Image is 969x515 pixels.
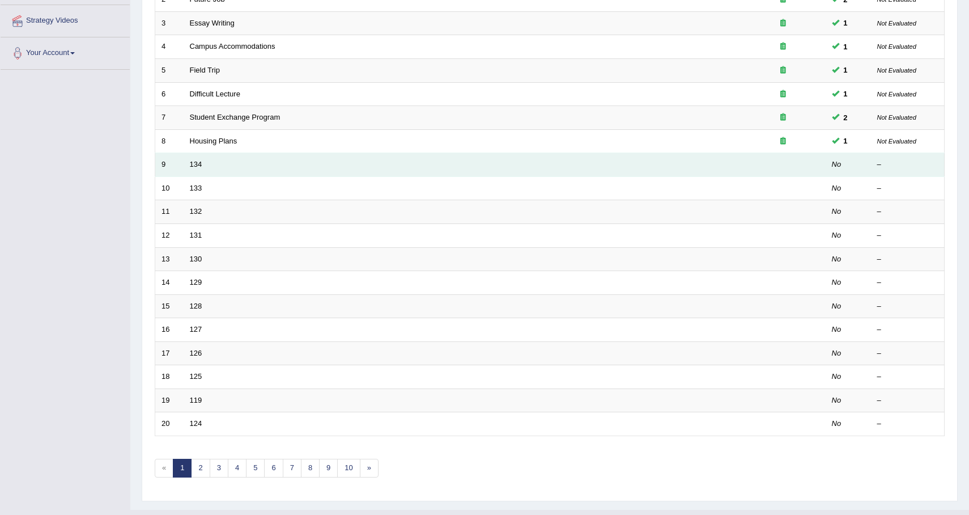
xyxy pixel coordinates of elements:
[190,255,202,263] a: 130
[877,277,938,288] div: –
[155,176,184,200] td: 10
[190,302,202,310] a: 128
[747,112,819,123] div: Exam occurring question
[877,372,938,382] div: –
[155,129,184,153] td: 8
[190,325,202,334] a: 127
[832,419,841,428] em: No
[832,278,841,286] em: No
[839,41,852,53] span: You can still take this question
[877,91,916,98] small: Not Evaluated
[839,112,852,124] span: You can still take this question
[155,106,184,130] td: 7
[155,153,184,177] td: 9
[877,301,938,312] div: –
[190,42,275,50] a: Campus Accommodations
[839,135,852,147] span: You can still take this question
[190,184,202,192] a: 133
[210,459,228,478] a: 3
[839,88,852,100] span: You can still take this question
[190,160,202,168] a: 134
[155,318,184,342] td: 16
[155,223,184,247] td: 12
[747,89,819,100] div: Exam occurring question
[301,459,320,478] a: 8
[832,207,841,216] em: No
[832,231,841,239] em: No
[190,231,202,239] a: 131
[877,348,938,359] div: –
[877,138,916,145] small: Not Evaluated
[877,395,938,406] div: –
[877,230,938,241] div: –
[190,113,280,121] a: Student Exchange Program
[190,90,240,98] a: Difficult Lecture
[173,459,192,478] a: 1
[155,365,184,389] td: 18
[283,459,301,478] a: 7
[839,17,852,29] span: You can still take this question
[747,65,819,76] div: Exam occurring question
[155,35,184,59] td: 4
[155,389,184,412] td: 19
[877,324,938,335] div: –
[877,114,916,121] small: Not Evaluated
[190,207,202,216] a: 132
[877,159,938,170] div: –
[832,160,841,168] em: No
[1,37,130,66] a: Your Account
[877,43,916,50] small: Not Evaluated
[191,459,210,478] a: 2
[832,349,841,357] em: No
[155,247,184,271] td: 13
[190,278,202,286] a: 129
[155,341,184,365] td: 17
[155,82,184,106] td: 6
[832,372,841,381] em: No
[839,64,852,76] span: You can still take this question
[877,183,938,194] div: –
[832,184,841,192] em: No
[877,419,938,429] div: –
[190,66,220,74] a: Field Trip
[190,419,202,428] a: 124
[155,59,184,83] td: 5
[832,255,841,263] em: No
[337,459,360,478] a: 10
[264,459,283,478] a: 6
[1,5,130,33] a: Strategy Videos
[877,254,938,265] div: –
[228,459,246,478] a: 4
[155,294,184,318] td: 15
[319,459,338,478] a: 9
[360,459,379,478] a: »
[877,67,916,74] small: Not Evaluated
[155,11,184,35] td: 3
[832,325,841,334] em: No
[190,137,237,145] a: Housing Plans
[155,459,173,478] span: «
[155,200,184,224] td: 11
[246,459,265,478] a: 5
[190,372,202,381] a: 125
[747,18,819,29] div: Exam occurring question
[747,41,819,52] div: Exam occurring question
[190,349,202,357] a: 126
[747,136,819,147] div: Exam occurring question
[877,20,916,27] small: Not Evaluated
[877,206,938,217] div: –
[155,412,184,436] td: 20
[155,271,184,295] td: 14
[832,302,841,310] em: No
[832,396,841,404] em: No
[190,396,202,404] a: 119
[190,19,235,27] a: Essay Writing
